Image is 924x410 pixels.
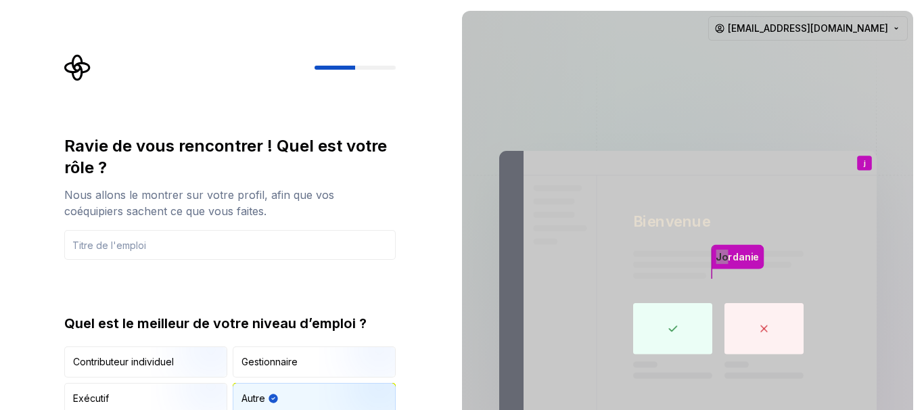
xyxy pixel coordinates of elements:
[64,187,396,219] div: Nous allons le montrer sur votre profil, afin que vos coéquipiers sachent ce que vous faites.
[64,314,396,333] div: Quel est le meilleur de votre niveau d’emploi ?
[64,135,396,179] div: Ravie de vous rencontrer ! Quel est votre rôle ?
[708,16,908,41] button: [EMAIL_ADDRESS][DOMAIN_NAME]
[241,392,265,405] div: Autre
[73,355,174,369] div: Contributeur individuel
[241,355,298,369] div: Gestionnaire
[64,54,91,81] svg: Supernova Logo
[73,392,109,405] div: Exécutif
[728,22,888,35] span: [EMAIL_ADDRESS][DOMAIN_NAME]
[64,230,396,260] input: Titre de l'emploi
[716,250,759,265] p: Jordanie
[863,160,865,167] p: j
[633,212,710,231] p: Bienvenue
